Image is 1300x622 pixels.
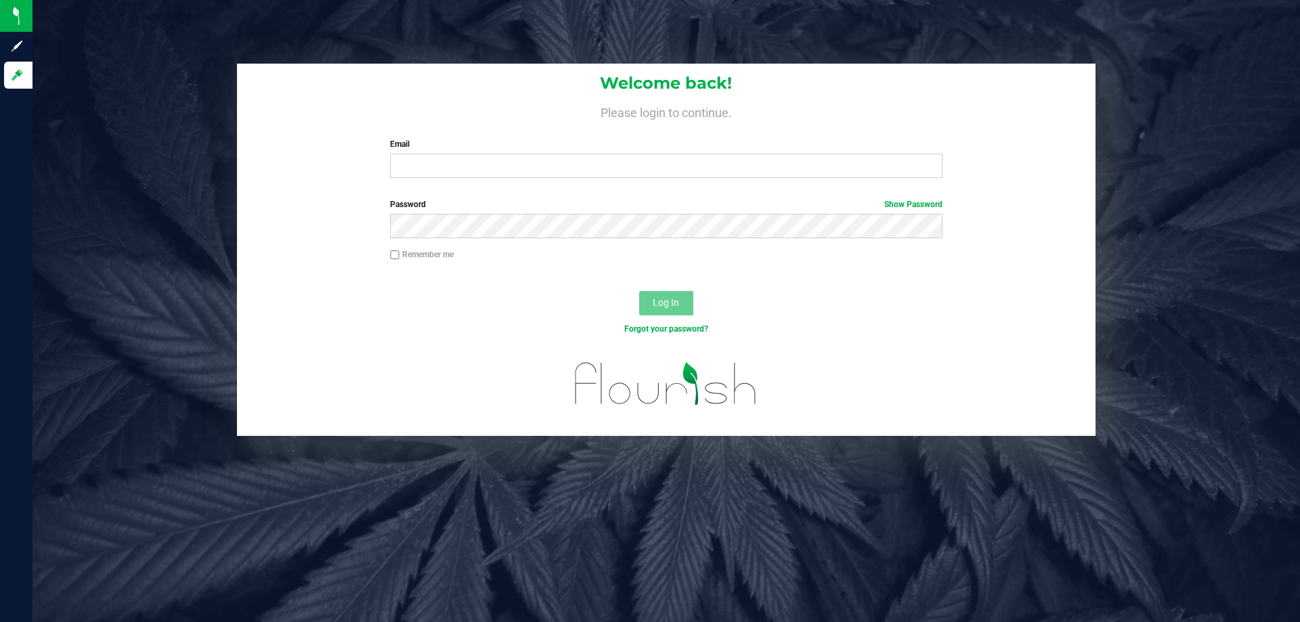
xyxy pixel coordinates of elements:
[390,138,942,150] label: Email
[653,297,679,308] span: Log In
[10,68,24,82] inline-svg: Log in
[237,103,1096,119] h4: Please login to continue.
[10,39,24,53] inline-svg: Sign up
[237,74,1096,92] h1: Welcome back!
[624,324,708,334] a: Forgot your password?
[884,200,942,209] a: Show Password
[559,349,773,418] img: flourish_logo.svg
[390,248,454,261] label: Remember me
[390,250,399,260] input: Remember me
[639,291,693,315] button: Log In
[390,200,426,209] span: Password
